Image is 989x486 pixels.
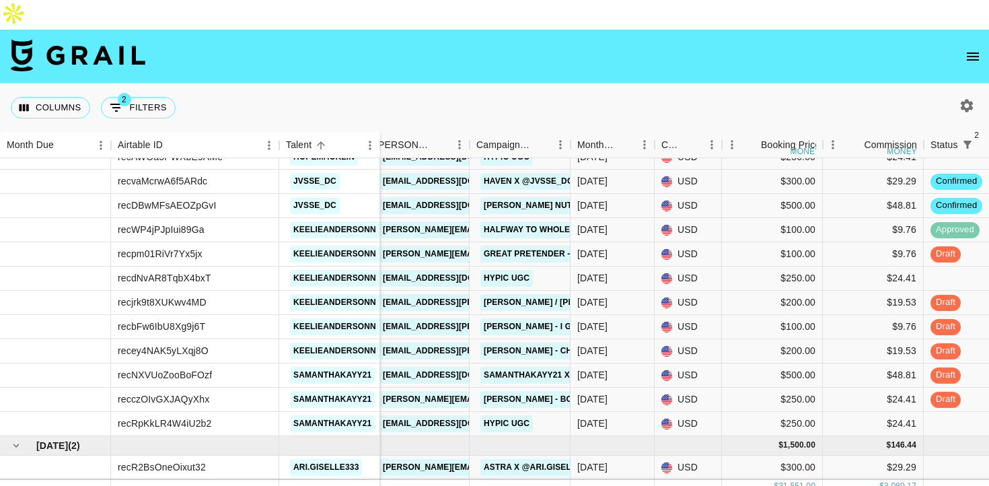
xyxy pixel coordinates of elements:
[577,320,608,333] div: Sep '25
[722,363,823,388] div: $500.00
[111,132,279,158] div: Airtable ID
[958,135,977,154] button: Show filters
[290,318,379,335] a: keelieandersonn
[379,197,530,214] a: [EMAIL_ADDRESS][DOMAIN_NAME]
[118,223,205,236] div: recWP4jPJpIui89Ga
[655,456,722,480] div: USD
[379,415,530,432] a: [EMAIL_ADDRESS][DOMAIN_NAME]
[722,135,742,155] button: Menu
[722,218,823,242] div: $100.00
[791,147,821,155] div: money
[532,135,550,154] button: Sort
[959,43,986,70] button: open drawer
[431,135,449,154] button: Sort
[722,412,823,436] div: $250.00
[480,391,618,408] a: [PERSON_NAME] - Born to Fly
[823,267,924,291] div: $24.41
[286,132,312,158] div: Talent
[118,132,163,158] div: Airtable ID
[722,242,823,267] div: $100.00
[655,170,722,194] div: USD
[577,271,608,285] div: Sep '25
[655,315,722,339] div: USD
[616,135,634,154] button: Sort
[655,194,722,218] div: USD
[823,456,924,480] div: $29.29
[259,135,279,155] button: Menu
[655,132,722,158] div: Currency
[290,173,340,190] a: jvsse_dc
[577,247,608,261] div: Sep '25
[823,388,924,412] div: $24.41
[379,367,530,384] a: [EMAIL_ADDRESS][DOMAIN_NAME]
[118,93,131,106] span: 2
[118,320,205,333] div: recbFw6IbU8Xg9j6T
[312,136,330,155] button: Sort
[577,460,608,474] div: Oct '25
[742,135,761,154] button: Sort
[11,97,90,118] button: Select columns
[930,132,958,158] div: Status
[577,344,608,357] div: Sep '25
[823,291,924,315] div: $19.53
[722,267,823,291] div: $250.00
[36,439,68,452] span: [DATE]
[290,391,375,408] a: samanthakayy21
[891,440,916,451] div: 146.44
[480,318,632,335] a: [PERSON_NAME] - I got a feeling
[634,135,655,155] button: Menu
[290,246,379,263] a: keelieandersonn
[118,460,206,474] div: recR2BsOneOixut32
[290,367,375,384] a: samanthakayy21
[930,199,982,212] span: confirmed
[480,173,577,190] a: Haven x @jvsse_dc
[118,417,212,430] div: recRpKkLR4W4iU2b2
[118,392,209,406] div: recczOIvGXJAQyXhx
[480,270,533,287] a: Hypic UGC
[118,344,209,357] div: recey4NAK5yLXqj8O
[783,440,815,451] div: 1,500.00
[823,412,924,436] div: $24.41
[722,456,823,480] div: $300.00
[577,296,608,309] div: Sep '25
[823,135,843,155] button: Menu
[930,223,980,236] span: approved
[290,415,375,432] a: samanthakayy21
[887,440,891,451] div: $
[577,199,608,212] div: Sep '25
[722,315,823,339] div: $100.00
[480,459,636,476] a: Astra x @ari.giselle333 - Term 2
[577,368,608,382] div: Sep '25
[722,291,823,315] div: $200.00
[823,363,924,388] div: $48.81
[290,294,379,311] a: keelieandersonn
[480,294,770,311] a: [PERSON_NAME] / [PERSON_NAME] - Freedom (Radio Mix) Phase 2
[655,267,722,291] div: USD
[655,242,722,267] div: USD
[290,459,362,476] a: ari.giselle333
[655,339,722,363] div: USD
[118,368,212,382] div: recNXVUoZooBoFOzf
[930,369,961,382] span: draft
[823,242,924,267] div: $9.76
[118,271,211,285] div: recdNvAR8TqbX4bxT
[887,147,917,155] div: money
[864,132,917,158] div: Commission
[930,175,982,188] span: confirmed
[480,197,603,214] a: [PERSON_NAME] Nutrition
[958,135,977,154] div: 2 active filters
[480,343,638,359] a: [PERSON_NAME] - Changed Things
[778,440,783,451] div: $
[290,221,379,238] a: keelieandersonn
[118,174,207,188] div: recvaMcrwA6f5ARdc
[11,39,145,71] img: Grail Talent
[823,194,924,218] div: $48.81
[360,135,380,155] button: Menu
[577,417,608,430] div: Sep '25
[930,248,961,261] span: draft
[379,270,530,287] a: [EMAIL_ADDRESS][DOMAIN_NAME]
[480,221,573,238] a: Halfway To Whole
[118,247,203,261] div: recpm01RiVr7Yx5jx
[118,199,216,212] div: recDBwMFsAEOZpGvI
[930,320,961,333] span: draft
